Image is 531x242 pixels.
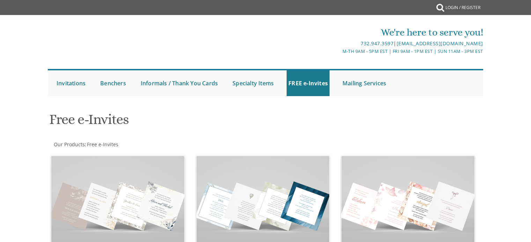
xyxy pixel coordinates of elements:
a: Free e-Invites [86,141,118,148]
a: Specialty Items [231,70,275,96]
div: M-Th 9am - 5pm EST | Fri 9am - 1pm EST | Sun 11am - 3pm EST [193,48,483,55]
span: Free e-Invites [87,141,118,148]
a: [EMAIL_ADDRESS][DOMAIN_NAME] [397,40,483,47]
a: Benchers [98,70,128,96]
div: : [48,141,266,148]
a: Our Products [53,141,85,148]
a: 732.947.3597 [361,40,393,47]
a: Informals / Thank You Cards [139,70,220,96]
a: Invitations [55,70,87,96]
h1: Free e-Invites [49,112,334,132]
a: Mailing Services [341,70,388,96]
div: | [193,39,483,48]
a: FREE e-Invites [287,70,330,96]
div: We're here to serve you! [193,25,483,39]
